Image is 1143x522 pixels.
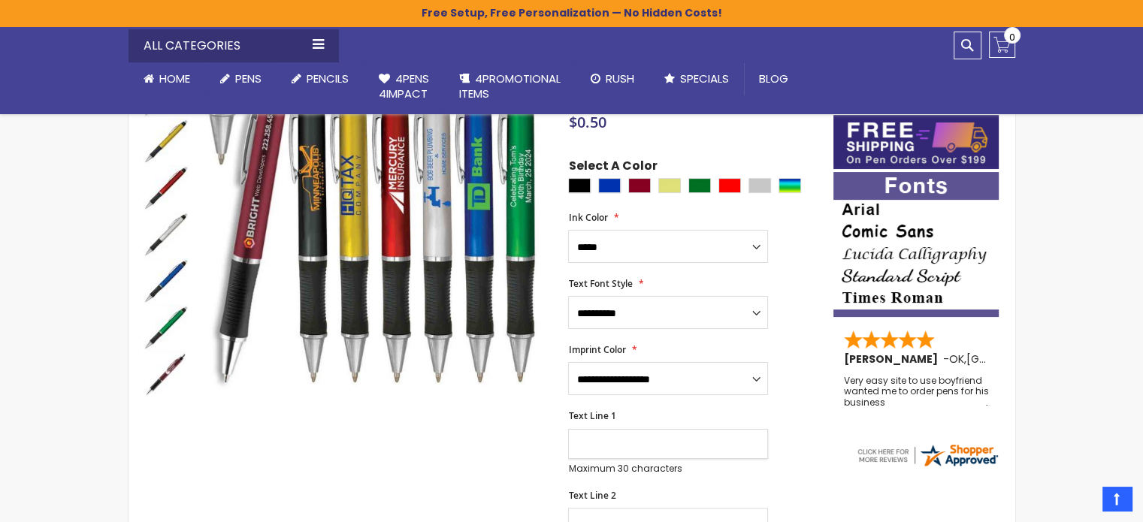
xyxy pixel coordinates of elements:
div: Gold [658,178,681,193]
img: Free shipping on orders over $199 [833,115,999,169]
span: Specials [680,71,729,86]
span: Pens [235,71,262,86]
img: The Barton Custom Pens Special Offer [144,165,189,210]
img: font-personalization-examples [833,172,999,317]
a: Blog [744,62,803,95]
span: Select A Color [568,158,657,178]
a: 4Pens4impact [364,62,444,111]
div: Very easy site to use boyfriend wanted me to order pens for his business [844,376,990,408]
div: Burgundy [628,178,651,193]
img: The Barton Custom Pens Special Offer [144,258,189,303]
div: Silver [748,178,771,193]
a: 0 [989,32,1015,58]
span: [GEOGRAPHIC_DATA] [966,352,1077,367]
span: 4Pens 4impact [379,71,429,101]
div: Black [568,178,591,193]
span: Text Font Style [568,277,632,290]
div: The Barton Custom Pens Special Offer [144,257,190,303]
img: The Barton Custom Pens Special Offer [144,352,189,397]
span: [PERSON_NAME] [844,352,943,367]
span: $0.50 [568,112,606,132]
span: Ink Color [568,211,607,224]
div: Green [688,178,711,193]
img: The Barton Custom Pens Special Offer [144,305,189,350]
span: Imprint Color [568,343,625,356]
span: Rush [606,71,634,86]
p: Maximum 30 characters [568,463,768,475]
span: Blog [759,71,788,86]
span: Pencils [307,71,349,86]
a: 4PROMOTIONALITEMS [444,62,576,111]
span: Text Line 2 [568,489,615,502]
span: 4PROMOTIONAL ITEMS [459,71,561,101]
span: Text Line 1 [568,409,615,422]
div: All Categories [129,29,339,62]
a: Home [129,62,205,95]
div: The Barton Custom Pens Special Offer [144,210,190,257]
span: 0 [1009,30,1015,44]
img: The Barton Custom Pens Special Offer [144,212,189,257]
span: Home [159,71,190,86]
div: The Barton Custom Pens Special Offer [144,164,190,210]
a: Pencils [277,62,364,95]
span: - , [943,352,1077,367]
a: Specials [649,62,744,95]
div: The Barton Custom Pens Special Offer [144,303,190,350]
img: 4pens.com widget logo [855,442,999,469]
div: Red [718,178,741,193]
a: Pens [205,62,277,95]
div: Assorted [779,178,801,193]
a: Top [1102,487,1132,511]
div: Blue [598,178,621,193]
img: The Barton Custom Pens Special Offer [144,119,189,164]
div: The Barton Custom Pens Special Offer [144,117,190,164]
a: 4pens.com certificate URL [855,459,999,472]
div: The Barton Custom Pens Special Offer [144,350,189,397]
img: The Barton Custom Pens Special Offer [204,46,548,389]
a: Rush [576,62,649,95]
span: OK [949,352,964,367]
